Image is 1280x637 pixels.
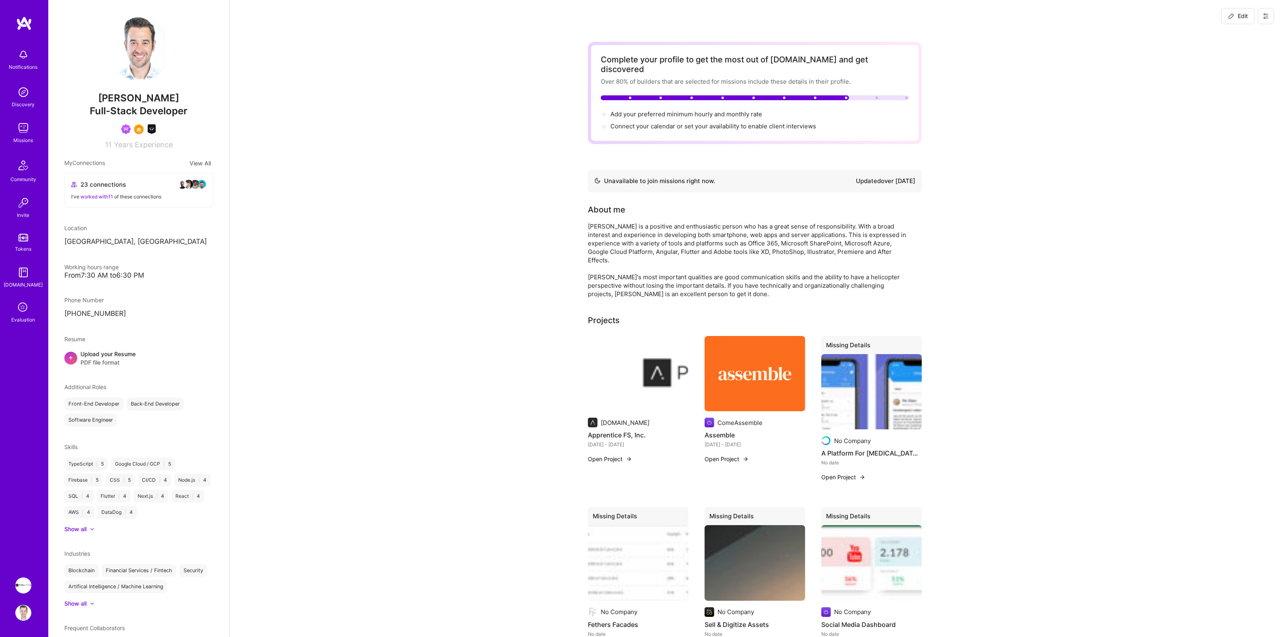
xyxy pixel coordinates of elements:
[15,195,31,211] img: Invite
[197,179,206,189] img: avatar
[121,124,131,134] img: Been on Mission
[134,490,168,503] div: Next.js 4
[821,525,922,601] img: Social Media Dashboard
[821,607,831,617] img: Company logo
[64,580,167,593] div: Artifical Intelligence / Machine Learning
[821,336,922,357] div: Missing Details
[71,181,77,188] i: icon Collaborator
[96,461,98,467] span: |
[14,136,33,144] div: Missions
[13,577,33,594] a: Apprentice: Life science technology services
[171,490,204,503] div: React 4
[15,245,32,253] div: Tokens
[705,455,749,463] button: Open Project
[588,222,910,298] div: [PERSON_NAME] is a positive and enthusiastic person who has a great sense of responsibility. With...
[64,297,104,303] span: Phone Number
[821,619,922,630] h4: Social Media Dashboard
[177,179,187,189] img: avatar
[64,490,93,503] div: SQL 4
[588,507,688,528] div: Missing Details
[64,458,108,470] div: TypeScript 5
[64,525,87,533] div: Show all
[80,180,126,189] span: 23 connections
[64,350,213,367] div: +Upload your ResumePDF file format
[187,159,213,168] button: View All
[588,418,598,427] img: Company logo
[742,456,749,462] img: arrow-right
[821,354,922,430] img: A Platform For Cancer Patiens
[163,461,165,467] span: |
[147,124,157,134] img: AI Course Graduate
[118,493,120,499] span: |
[159,477,161,483] span: |
[19,234,28,241] img: tokens
[174,474,210,487] div: Node.js 4
[64,474,103,487] div: Firebase 5
[15,120,31,136] img: teamwork
[821,458,922,467] div: No date
[4,280,43,289] div: [DOMAIN_NAME]
[111,458,175,470] div: Google Cloud / GCP 5
[821,448,922,458] h4: A Platform For [MEDICAL_DATA] Patiens
[64,625,125,631] span: Frequent Collaborators
[64,271,213,280] div: From 7:30 AM to 6:30 PM
[198,477,200,483] span: |
[17,211,30,219] div: Invite
[594,176,715,186] div: Unavailable to join missions right now.
[705,525,805,601] img: Sell & Digitize Assets
[626,456,632,462] img: arrow-right
[588,336,688,412] img: Apprentice FS, Inc.
[97,506,137,519] div: DataDog 4
[64,600,87,608] div: Show all
[64,383,106,390] span: Additional Roles
[16,16,32,31] img: logo
[114,140,173,149] span: Years Experience
[588,619,688,630] h4: Fethers Facades
[9,63,38,71] div: Notifications
[705,507,805,528] div: Missing Details
[601,77,909,86] div: Over 80% of builders that are selected for missions include these details in their profile.
[821,473,866,481] button: Open Project
[80,350,136,367] div: Upload your Resume
[105,140,111,149] span: 11
[705,619,805,630] h4: Sell & Digitize Assets
[834,608,871,616] div: No Company
[705,607,714,617] img: Company logo
[80,358,136,367] span: PDF file format
[14,156,33,175] img: Community
[705,418,714,427] img: Company logo
[184,179,194,189] img: avatar
[705,336,805,412] img: Assemble
[588,455,632,463] button: Open Project
[125,509,126,515] span: |
[821,436,831,445] img: Company logo
[134,124,144,134] img: SelectionTeam
[80,194,113,200] span: worked with 11
[834,437,871,445] div: No Company
[64,506,94,519] div: AWS 4
[82,509,84,515] span: |
[15,577,31,594] img: Apprentice: Life science technology services
[123,477,125,483] span: |
[102,564,176,577] div: Financial Services / Fintech
[64,398,124,410] div: Front-End Developer
[138,474,171,487] div: CI/CD 4
[64,264,119,270] span: Working hours range
[127,398,184,410] div: Back-End Developer
[601,418,649,427] div: [DOMAIN_NAME]
[821,507,922,528] div: Missing Details
[64,173,213,208] button: 23 connectionsavataravataravataravatarI've worked with11 of these connections
[12,100,35,109] div: Discovery
[1221,8,1255,24] button: Edit
[601,55,909,74] div: Complete your profile to get the most out of [DOMAIN_NAME] and get discovered
[64,224,213,232] div: Location
[588,204,625,216] div: About me
[64,309,213,319] p: [PHONE_NUMBER]
[81,493,83,499] span: |
[64,564,99,577] div: Blockchain
[192,493,194,499] span: |
[64,159,105,168] span: My Connections
[12,315,35,324] div: Evaluation
[64,237,213,247] p: [GEOGRAPHIC_DATA], [GEOGRAPHIC_DATA]
[90,105,188,117] span: Full-Stack Developer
